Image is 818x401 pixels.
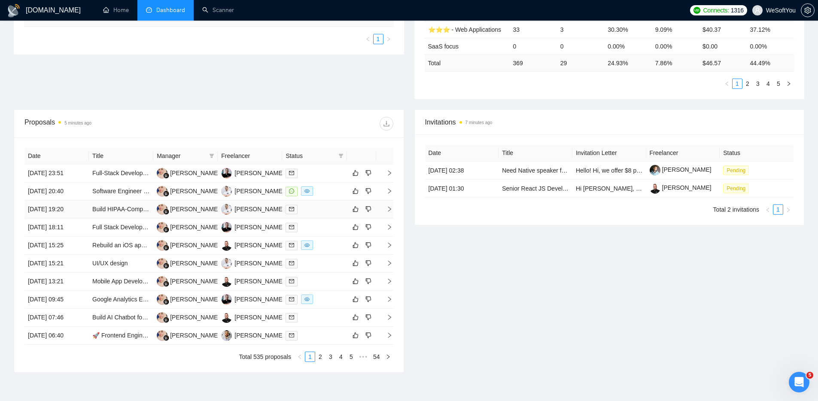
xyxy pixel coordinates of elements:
[723,185,752,191] a: Pending
[221,330,232,341] img: RK
[170,204,219,214] div: [PERSON_NAME]
[350,204,361,214] button: like
[234,186,284,196] div: [PERSON_NAME]
[353,206,359,213] span: like
[428,26,502,33] a: ⭐️⭐️⭐️ - Web Applications
[170,295,219,304] div: [PERSON_NAME]
[92,314,198,321] a: Build AI Chatbot for Cross-Platform App
[163,173,169,179] img: gigradar-bm.png
[234,240,284,250] div: [PERSON_NAME]
[221,168,232,179] img: AK
[207,149,216,162] span: filter
[221,258,232,269] img: BD
[723,167,752,173] a: Pending
[783,204,794,215] button: right
[747,55,794,71] td: 44.49 %
[163,209,169,215] img: gigradar-bm.png
[239,352,291,362] li: Total 535 proposals
[365,36,371,42] span: left
[363,330,374,340] button: dislike
[353,296,359,303] span: like
[24,200,89,219] td: [DATE] 19:20
[383,34,394,44] button: right
[157,277,219,284] a: AJ[PERSON_NAME]
[170,186,219,196] div: [PERSON_NAME]
[350,330,361,340] button: like
[89,273,153,291] td: Mobile App Developer (React Native) Ride-Matching Platform
[89,148,153,164] th: Title
[289,225,294,230] span: mail
[157,259,219,266] a: AJ[PERSON_NAME]
[365,206,371,213] span: dislike
[289,279,294,284] span: mail
[773,204,783,215] li: 1
[356,352,370,362] li: Next 5 Pages
[353,278,359,285] span: like
[24,148,89,164] th: Date
[353,260,359,267] span: like
[157,205,219,212] a: AJ[PERSON_NAME]
[157,312,167,323] img: AJ
[753,79,763,88] a: 3
[373,34,383,44] li: 1
[163,263,169,269] img: gigradar-bm.png
[221,277,284,284] a: MP[PERSON_NAME]
[353,242,359,249] span: like
[465,120,493,125] time: 7 minutes ago
[350,168,361,178] button: like
[380,206,392,212] span: right
[353,188,359,194] span: like
[356,352,370,362] span: •••
[499,145,572,161] th: Title
[221,294,232,305] img: AK
[157,241,219,248] a: AJ[PERSON_NAME]
[350,222,361,232] button: like
[363,222,374,232] button: dislike
[763,204,773,215] li: Previous Page
[234,313,284,322] div: [PERSON_NAME]
[380,188,392,194] span: right
[24,327,89,345] td: [DATE] 06:40
[157,168,167,179] img: AJ
[350,276,361,286] button: like
[221,331,284,338] a: RK[PERSON_NAME]
[365,170,371,176] span: dislike
[509,21,556,38] td: 33
[24,273,89,291] td: [DATE] 13:21
[650,183,660,194] img: c1z2qICKiUPWECypNhL4wVul55nFuES8NkizUT4Do5tHwpN-3sIIfQM-582hv--Kya
[234,295,284,304] div: [PERSON_NAME]
[499,161,572,179] td: Need Native speaker for Short Phrases Recording- earn - $7-$20 per participant
[353,332,359,339] span: like
[92,242,218,249] a: Rebuild an iOS app and integrate a Rust library
[221,169,284,176] a: AK[PERSON_NAME]
[89,200,153,219] td: Build HIPAA-Compliant Web App to Collect Insurance Info via OCR (React + Python)
[353,170,359,176] span: like
[157,295,219,302] a: AJ[PERSON_NAME]
[380,120,393,127] span: download
[499,179,572,197] td: Senior React JS Developer for a chat-dashboard BI app
[380,332,392,338] span: right
[363,240,374,250] button: dislike
[209,153,214,158] span: filter
[221,223,284,230] a: AK[PERSON_NAME]
[234,258,284,268] div: [PERSON_NAME]
[386,36,391,42] span: right
[380,314,392,320] span: right
[157,187,219,194] a: AJ[PERSON_NAME]
[703,6,729,15] span: Connects:
[7,4,21,18] img: logo
[365,332,371,339] span: dislike
[89,309,153,327] td: Build AI Chatbot for Cross-Platform App
[221,276,232,287] img: MP
[157,240,167,251] img: AJ
[365,260,371,267] span: dislike
[732,79,742,89] li: 1
[604,55,651,71] td: 24.93 %
[316,352,325,362] a: 2
[157,276,167,287] img: AJ
[24,309,89,327] td: [DATE] 07:46
[774,79,783,88] a: 5
[221,241,284,248] a: MP[PERSON_NAME]
[722,79,732,89] li: Previous Page
[425,55,510,71] td: Total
